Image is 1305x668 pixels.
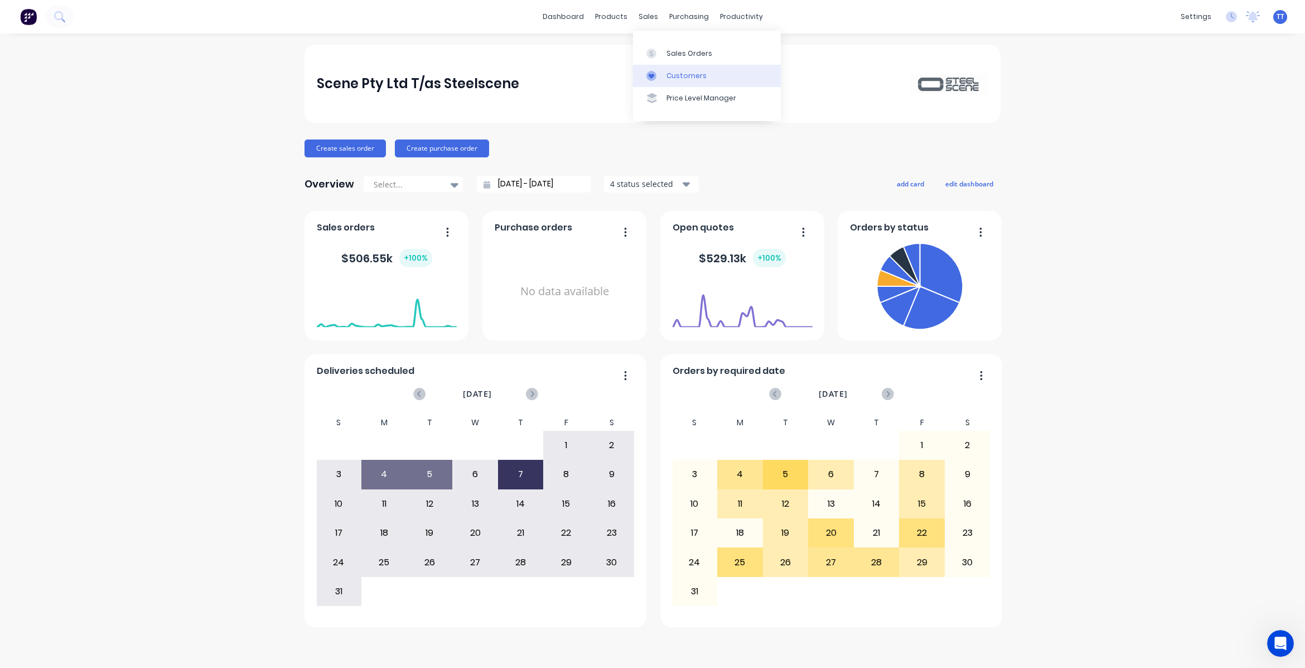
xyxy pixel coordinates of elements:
[537,8,589,25] a: dashboard
[408,548,452,576] div: 26
[718,519,762,547] div: 18
[699,249,786,267] div: $ 529.13k
[673,548,717,576] div: 24
[589,519,634,547] div: 23
[763,548,808,576] div: 26
[673,221,734,234] span: Open quotes
[945,490,990,518] div: 16
[633,65,781,87] a: Customers
[544,460,588,488] div: 8
[499,460,543,488] div: 7
[854,548,899,576] div: 28
[453,490,497,518] div: 13
[1277,12,1284,22] span: TT
[673,578,717,605] div: 31
[854,415,900,431] div: T
[673,519,717,547] div: 17
[714,8,768,25] div: productivity
[718,460,762,488] div: 4
[453,548,497,576] div: 27
[673,490,717,518] div: 10
[854,519,899,547] div: 21
[899,415,945,431] div: F
[850,221,929,234] span: Orders by status
[1175,8,1217,25] div: settings
[900,490,944,518] div: 15
[666,49,712,59] div: Sales Orders
[543,415,589,431] div: F
[718,548,762,576] div: 25
[809,519,853,547] div: 20
[341,249,432,267] div: $ 506.55k
[910,74,988,93] img: Scene Pty Ltd T/as Steelscene
[666,93,736,103] div: Price Level Manager
[808,415,854,431] div: W
[945,519,990,547] div: 23
[317,490,361,518] div: 10
[763,519,808,547] div: 19
[664,8,714,25] div: purchasing
[499,548,543,576] div: 28
[544,490,588,518] div: 15
[900,431,944,459] div: 1
[819,388,848,400] span: [DATE]
[854,490,899,518] div: 14
[718,490,762,518] div: 11
[763,490,808,518] div: 12
[316,415,362,431] div: S
[495,221,572,234] span: Purchase orders
[544,519,588,547] div: 22
[900,460,944,488] div: 8
[399,249,432,267] div: + 100 %
[633,42,781,64] a: Sales Orders
[673,460,717,488] div: 3
[809,548,853,576] div: 27
[589,415,635,431] div: S
[717,415,763,431] div: M
[453,460,497,488] div: 6
[900,548,944,576] div: 29
[20,8,37,25] img: Factory
[463,388,492,400] span: [DATE]
[495,239,635,344] div: No data available
[317,221,375,234] span: Sales orders
[763,415,809,431] div: T
[753,249,786,267] div: + 100 %
[945,548,990,576] div: 30
[452,415,498,431] div: W
[499,519,543,547] div: 21
[544,431,588,459] div: 1
[304,173,354,195] div: Overview
[361,415,407,431] div: M
[945,415,990,431] div: S
[498,415,544,431] div: T
[666,71,707,81] div: Customers
[809,490,853,518] div: 13
[395,140,489,157] button: Create purchase order
[362,519,407,547] div: 18
[304,140,386,157] button: Create sales order
[317,73,519,95] div: Scene Pty Ltd T/as Steelscene
[938,176,1000,191] button: edit dashboard
[672,415,718,431] div: S
[317,460,361,488] div: 3
[890,176,931,191] button: add card
[673,364,785,378] span: Orders by required date
[362,460,407,488] div: 4
[499,490,543,518] div: 14
[362,490,407,518] div: 11
[317,548,361,576] div: 24
[317,519,361,547] div: 17
[809,460,853,488] div: 6
[854,460,899,488] div: 7
[763,460,808,488] div: 5
[408,519,452,547] div: 19
[945,460,990,488] div: 9
[610,178,680,190] div: 4 status selected
[589,8,633,25] div: products
[317,578,361,605] div: 31
[589,431,634,459] div: 2
[407,415,453,431] div: T
[633,87,781,109] a: Price Level Manager
[589,460,634,488] div: 9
